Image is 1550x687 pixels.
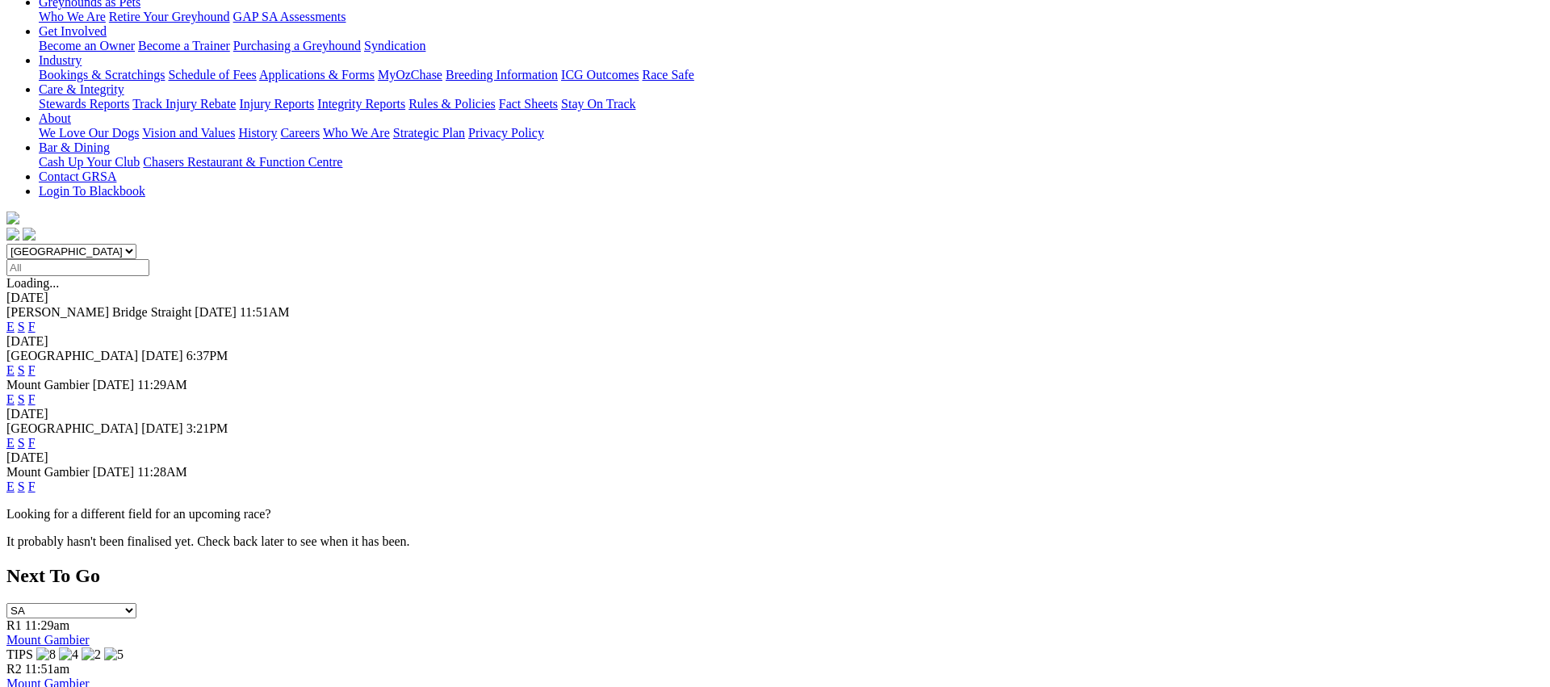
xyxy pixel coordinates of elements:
a: Bookings & Scratchings [39,68,165,82]
a: Stay On Track [561,97,635,111]
span: 11:51AM [240,305,290,319]
span: 11:29AM [137,378,187,392]
a: S [18,480,25,493]
span: R2 [6,662,22,676]
a: Vision and Values [142,126,235,140]
div: Bar & Dining [39,155,1544,170]
a: E [6,363,15,377]
img: logo-grsa-white.png [6,212,19,224]
a: F [28,363,36,377]
a: Cash Up Your Club [39,155,140,169]
span: 6:37PM [186,349,228,362]
div: [DATE] [6,407,1544,421]
input: Select date [6,259,149,276]
a: S [18,392,25,406]
span: [GEOGRAPHIC_DATA] [6,421,138,435]
a: F [28,392,36,406]
a: Mount Gambier [6,633,90,647]
div: [DATE] [6,450,1544,465]
span: TIPS [6,647,33,661]
div: Greyhounds as Pets [39,10,1544,24]
a: E [6,392,15,406]
a: S [18,363,25,377]
span: [DATE] [93,465,135,479]
div: Care & Integrity [39,97,1544,111]
a: Rules & Policies [408,97,496,111]
a: We Love Our Dogs [39,126,139,140]
div: [DATE] [6,291,1544,305]
a: Schedule of Fees [168,68,256,82]
span: Mount Gambier [6,465,90,479]
a: Integrity Reports [317,97,405,111]
p: Looking for a different field for an upcoming race? [6,507,1544,522]
a: Become a Trainer [138,39,230,52]
a: Injury Reports [239,97,314,111]
a: Who We Are [323,126,390,140]
a: Privacy Policy [468,126,544,140]
span: [DATE] [141,421,183,435]
a: Chasers Restaurant & Function Centre [143,155,342,169]
a: Track Injury Rebate [132,97,236,111]
a: S [18,436,25,450]
partial: It probably hasn't been finalised yet. Check back later to see when it has been. [6,534,410,548]
a: F [28,480,36,493]
span: R1 [6,618,22,632]
a: E [6,320,15,333]
a: S [18,320,25,333]
a: Care & Integrity [39,82,124,96]
a: F [28,320,36,333]
a: E [6,480,15,493]
span: [DATE] [93,378,135,392]
span: Mount Gambier [6,378,90,392]
a: F [28,436,36,450]
span: 11:28AM [137,465,187,479]
span: 11:51am [25,662,69,676]
a: Become an Owner [39,39,135,52]
a: Bar & Dining [39,140,110,154]
a: Purchasing a Greyhound [233,39,361,52]
a: ICG Outcomes [561,68,639,82]
a: Login To Blackbook [39,184,145,198]
span: [PERSON_NAME] Bridge Straight [6,305,191,319]
img: 5 [104,647,124,662]
a: MyOzChase [378,68,442,82]
a: Industry [39,53,82,67]
a: History [238,126,277,140]
div: About [39,126,1544,140]
a: Applications & Forms [259,68,375,82]
div: Get Involved [39,39,1544,53]
img: 2 [82,647,101,662]
span: [GEOGRAPHIC_DATA] [6,349,138,362]
a: E [6,436,15,450]
a: About [39,111,71,125]
a: Strategic Plan [393,126,465,140]
img: 4 [59,647,78,662]
span: [DATE] [141,349,183,362]
span: 11:29am [25,618,69,632]
img: 8 [36,647,56,662]
a: GAP SA Assessments [233,10,346,23]
div: [DATE] [6,334,1544,349]
span: 3:21PM [186,421,228,435]
a: Careers [280,126,320,140]
img: twitter.svg [23,228,36,241]
a: Race Safe [642,68,693,82]
a: Breeding Information [446,68,558,82]
img: facebook.svg [6,228,19,241]
span: Loading... [6,276,59,290]
h2: Next To Go [6,565,1544,587]
a: Fact Sheets [499,97,558,111]
span: [DATE] [195,305,237,319]
a: Stewards Reports [39,97,129,111]
a: Contact GRSA [39,170,116,183]
a: Who We Are [39,10,106,23]
a: Retire Your Greyhound [109,10,230,23]
div: Industry [39,68,1544,82]
a: Syndication [364,39,425,52]
a: Get Involved [39,24,107,38]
